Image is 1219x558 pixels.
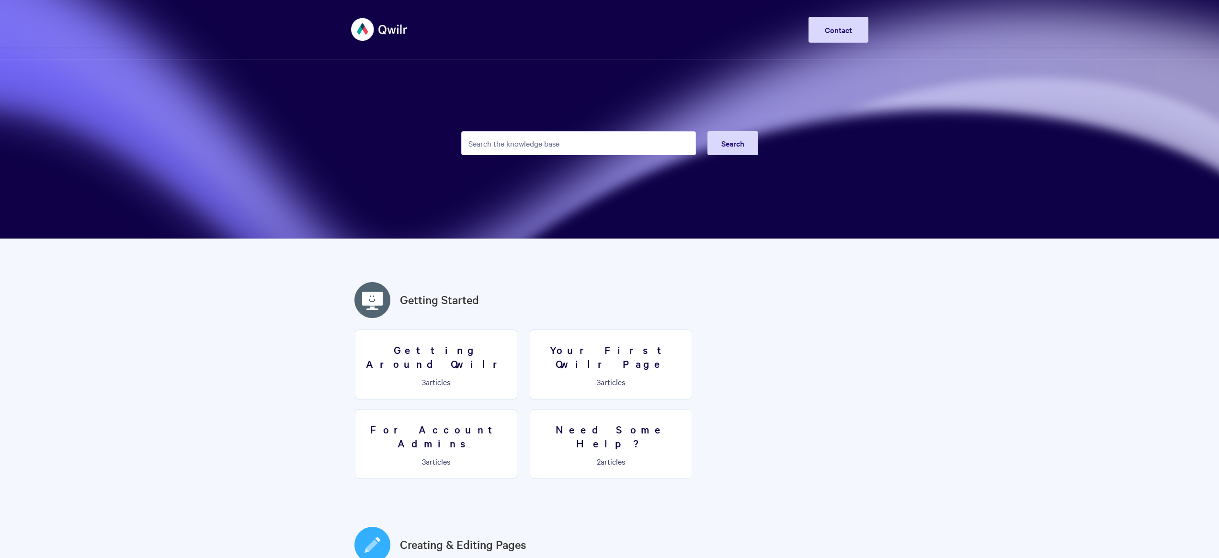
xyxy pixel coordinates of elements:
a: Creating & Editing Pages [400,536,526,553]
h3: For Account Admins [361,422,511,450]
input: Search the knowledge base [461,131,696,155]
span: 2 [597,456,601,467]
p: articles [536,457,686,466]
span: 3 [422,456,426,467]
p: articles [361,457,511,466]
h3: Getting Around Qwilr [361,343,511,370]
h3: Your First Qwilr Page [536,343,686,370]
a: Getting Around Qwilr 3articles [355,330,517,399]
a: Contact [809,17,868,43]
a: Your First Qwilr Page 3articles [530,330,692,399]
button: Search [707,131,758,155]
p: articles [361,377,511,386]
span: 3 [597,376,601,387]
h3: Need Some Help? [536,422,686,450]
span: 3 [422,376,426,387]
a: Getting Started [400,291,479,308]
p: articles [536,377,686,386]
a: Need Some Help? 2articles [530,409,692,479]
a: For Account Admins 3articles [355,409,517,479]
span: Search [721,138,744,148]
img: Qwilr Help Center [351,11,408,47]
